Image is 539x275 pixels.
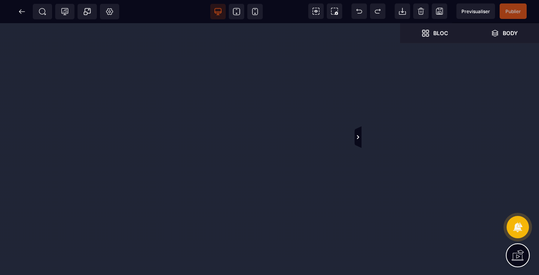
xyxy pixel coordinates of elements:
span: Preview [456,3,495,19]
span: Previsualiser [461,8,490,14]
strong: Bloc [433,30,448,36]
span: Screenshot [327,3,342,19]
span: Open Layer Manager [470,23,539,43]
span: View components [308,3,324,19]
span: Tracking [61,8,69,15]
span: Popup [83,8,91,15]
strong: Body [503,30,518,36]
span: Publier [505,8,521,14]
span: Open Blocks [400,23,470,43]
span: Setting Body [106,8,113,15]
span: SEO [39,8,46,15]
